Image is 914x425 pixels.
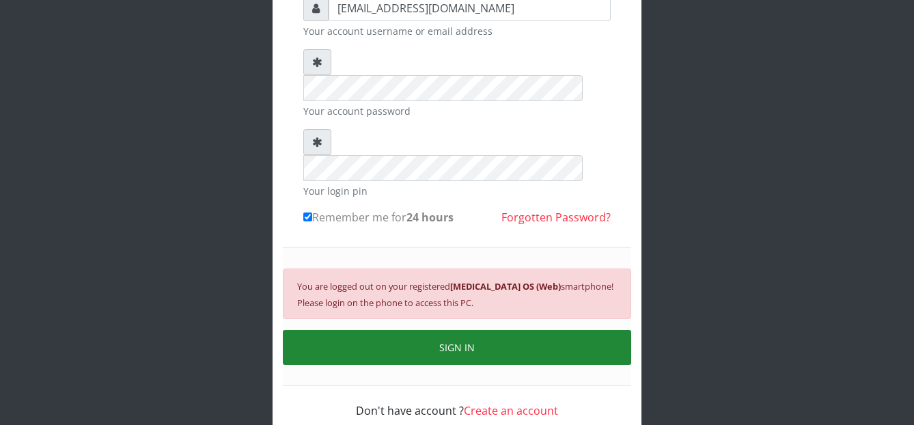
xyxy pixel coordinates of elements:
[297,280,613,309] small: You are logged out on your registered smartphone! Please login on the phone to access this PC.
[450,280,561,292] b: [MEDICAL_DATA] OS (Web)
[303,184,611,198] small: Your login pin
[464,403,558,418] a: Create an account
[303,212,312,221] input: Remember me for24 hours
[303,24,611,38] small: Your account username or email address
[303,104,611,118] small: Your account password
[303,386,611,419] div: Don't have account ?
[303,209,454,225] label: Remember me for
[283,330,631,365] button: SIGN IN
[501,210,611,225] a: Forgotten Password?
[406,210,454,225] b: 24 hours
